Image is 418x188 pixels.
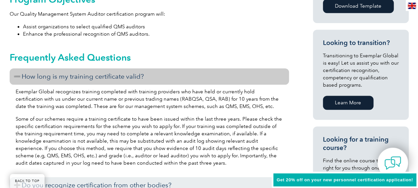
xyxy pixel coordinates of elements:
p: Transitioning to Exemplar Global is easy! Let us assist you with our certification recognition, c... [323,52,399,89]
h3: Looking for a training course? [323,135,399,152]
h3: Looking to transition? [323,39,399,47]
img: contact-chat.png [384,155,401,171]
p: Our Quality Management System Auditor certification program will: [10,10,289,18]
p: Some of our schemes require a training certificate to have been issued within the last three year... [16,115,283,167]
li: Enhance the professional recognition of QMS auditors. [23,30,289,38]
a: Learn More [323,96,373,110]
p: Find the online course that’s right for you through one of our many certified Training Providers. [323,157,399,186]
a: BACK TO TOP [10,174,45,188]
span: Get 20% off on your new personnel certification application! [277,177,413,182]
h3: How long is my training certificate valid? [10,68,289,85]
li: Assist organizations to select qualified QMS auditors [23,23,289,30]
p: Exemplar Global recognizes training completed with training providers who have held or currently ... [16,88,283,110]
img: en [408,3,416,9]
h2: Frequently Asked Questions [10,52,289,63]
